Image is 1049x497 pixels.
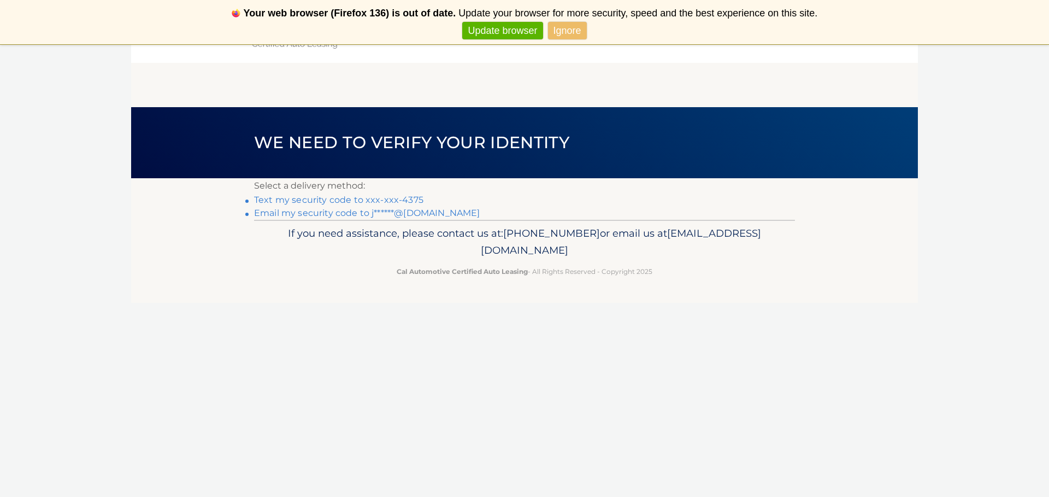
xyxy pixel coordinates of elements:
[503,227,600,239] span: [PHONE_NUMBER]
[458,8,817,19] span: Update your browser for more security, speed and the best experience on this site.
[244,8,456,19] b: Your web browser (Firefox 136) is out of date.
[254,132,569,153] span: We need to verify your identity
[261,225,788,260] p: If you need assistance, please contact us at: or email us at
[397,267,528,276] strong: Cal Automotive Certified Auto Leasing
[462,22,543,40] a: Update browser
[254,195,423,205] a: Text my security code to xxx-xxx-4375
[254,178,795,194] p: Select a delivery method:
[254,208,480,218] a: Email my security code to j******@[DOMAIN_NAME]
[261,266,788,277] p: - All Rights Reserved - Copyright 2025
[548,22,587,40] a: Ignore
